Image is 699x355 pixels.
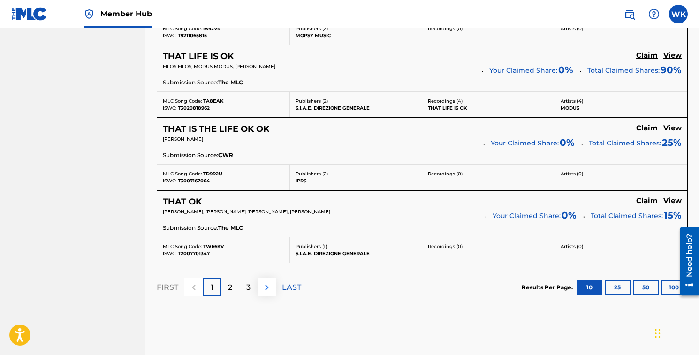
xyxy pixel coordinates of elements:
[296,98,417,105] p: Publishers ( 2 )
[428,170,549,177] p: Recordings ( 0 )
[587,66,660,75] span: Total Claimed Shares:
[203,171,222,177] span: TD9R2U
[211,282,213,293] p: 1
[428,25,549,32] p: Recordings ( 0 )
[589,139,661,147] span: Total Claimed Shares:
[560,136,575,150] span: 0 %
[577,280,602,295] button: 10
[218,78,243,87] span: The MLC
[178,105,210,111] span: T3020818962
[655,319,661,347] div: Drag
[163,78,218,87] span: Submission Source:
[296,105,417,112] p: S.I.A.E. DIREZIONE GENERALE
[163,136,203,142] span: [PERSON_NAME]
[428,243,549,250] p: Recordings ( 0 )
[163,32,176,38] span: ISWC:
[663,51,682,61] a: View
[163,51,234,62] h5: THAT LIFE IS OK
[296,250,417,257] p: S.I.A.E. DIREZIONE GENERALE
[163,178,176,184] span: ISWC:
[163,171,202,177] span: MLC Song Code:
[428,98,549,105] p: Recordings ( 4 )
[669,5,688,23] div: User Menu
[163,151,218,159] span: Submission Source:
[493,211,561,221] span: Your Claimed Share:
[591,211,663,220] span: Total Claimed Shares:
[663,124,682,133] h5: View
[228,282,232,293] p: 2
[178,178,210,184] span: T3007167064
[561,25,682,32] p: Artists ( 0 )
[636,124,658,133] h5: Claim
[261,282,273,293] img: right
[84,8,95,20] img: Top Rightsholder
[491,138,559,148] span: Your Claimed Share:
[605,280,631,295] button: 25
[163,243,202,249] span: MLC Song Code:
[296,243,417,250] p: Publishers ( 1 )
[178,250,210,257] span: T2007701347
[218,224,243,232] span: The MLC
[561,98,682,105] p: Artists ( 4 )
[673,223,699,299] iframe: Resource Center
[562,208,577,222] span: 0 %
[100,8,152,19] span: Member Hub
[163,196,202,207] h5: THAT OK
[636,196,658,205] h5: Claim
[163,250,176,257] span: ISWC:
[648,8,660,20] img: help
[163,124,269,135] h5: THAT IS THE LIFE OK OK
[661,280,687,295] button: 100
[558,63,573,77] span: 0 %
[624,8,635,20] img: search
[561,243,682,250] p: Artists ( 0 )
[163,25,202,31] span: MLC Song Code:
[163,209,330,215] span: [PERSON_NAME], [PERSON_NAME] [PERSON_NAME], [PERSON_NAME]
[163,63,275,69] span: FILOS FILOS, MODUS MODUS, [PERSON_NAME]
[428,105,549,112] p: THAT LIFE IS OK
[203,243,224,249] span: TW66KV
[246,282,251,293] p: 3
[296,170,417,177] p: Publishers ( 2 )
[489,66,557,76] span: Your Claimed Share:
[157,282,178,293] p: FIRST
[663,124,682,134] a: View
[663,196,682,205] h5: View
[203,98,223,104] span: TA8EAK
[11,7,47,21] img: MLC Logo
[661,63,682,77] span: 90 %
[652,310,699,355] iframe: Chat Widget
[636,51,658,60] h5: Claim
[203,25,220,31] span: IB92VR
[663,196,682,207] a: View
[620,5,639,23] a: Public Search
[645,5,663,23] div: Help
[163,98,202,104] span: MLC Song Code:
[296,177,417,184] p: IPRS
[163,224,218,232] span: Submission Source:
[561,105,682,112] p: MODUS
[178,32,207,38] span: T9211065815
[282,282,301,293] p: LAST
[664,208,682,222] span: 15 %
[663,51,682,60] h5: View
[633,280,659,295] button: 50
[296,25,417,32] p: Publishers ( 2 )
[561,170,682,177] p: Artists ( 0 )
[163,105,176,111] span: ISWC:
[662,136,682,150] span: 25 %
[522,283,575,292] p: Results Per Page:
[218,151,233,159] span: CWR
[296,32,417,39] p: MOPSY MUSIC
